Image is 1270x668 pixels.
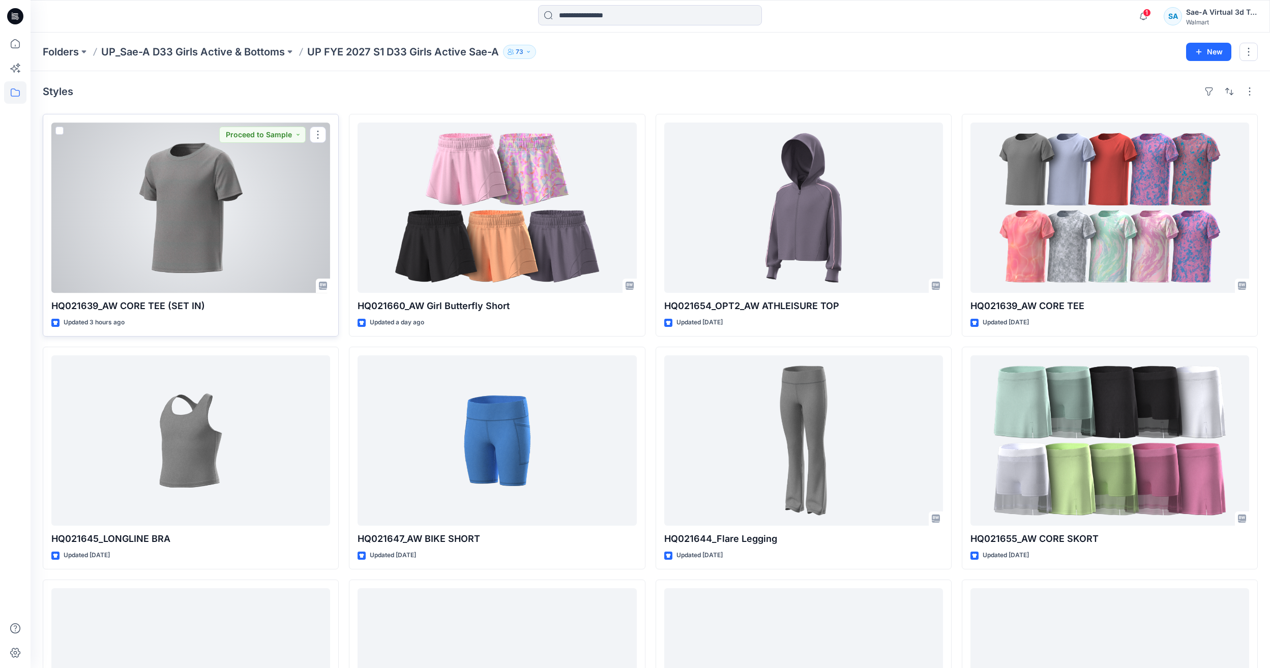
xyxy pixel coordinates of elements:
[43,45,79,59] a: Folders
[1186,6,1257,18] div: Sae-A Virtual 3d Team
[664,532,943,546] p: HQ021644_Flare Legging
[1164,7,1182,25] div: SA
[664,299,943,313] p: HQ021654_OPT2_AW ATHLEISURE TOP
[43,85,73,98] h4: Styles
[51,532,330,546] p: HQ021645_LONGLINE BRA
[503,45,536,59] button: 73
[101,45,285,59] a: UP_Sae-A D33 Girls Active & Bottoms
[1143,9,1151,17] span: 1
[970,532,1249,546] p: HQ021655_AW CORE SKORT
[664,123,943,293] a: HQ021654_OPT2_AW ATHLEISURE TOP
[970,355,1249,526] a: HQ021655_AW CORE SKORT
[358,355,636,526] a: HQ021647_AW BIKE SHORT
[307,45,499,59] p: UP FYE 2027 S1 D33 Girls Active Sae-A
[983,550,1029,561] p: Updated [DATE]
[358,299,636,313] p: HQ021660_AW Girl Butterfly Short
[676,317,723,328] p: Updated [DATE]
[970,299,1249,313] p: HQ021639_AW CORE TEE
[370,317,424,328] p: Updated a day ago
[64,550,110,561] p: Updated [DATE]
[358,123,636,293] a: HQ021660_AW Girl Butterfly Short
[1186,18,1257,26] div: Walmart
[970,123,1249,293] a: HQ021639_AW CORE TEE
[676,550,723,561] p: Updated [DATE]
[983,317,1029,328] p: Updated [DATE]
[664,355,943,526] a: HQ021644_Flare Legging
[51,123,330,293] a: HQ021639_AW CORE TEE (SET IN)
[370,550,416,561] p: Updated [DATE]
[51,299,330,313] p: HQ021639_AW CORE TEE (SET IN)
[358,532,636,546] p: HQ021647_AW BIKE SHORT
[51,355,330,526] a: HQ021645_LONGLINE BRA
[516,46,523,57] p: 73
[1186,43,1231,61] button: New
[64,317,125,328] p: Updated 3 hours ago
